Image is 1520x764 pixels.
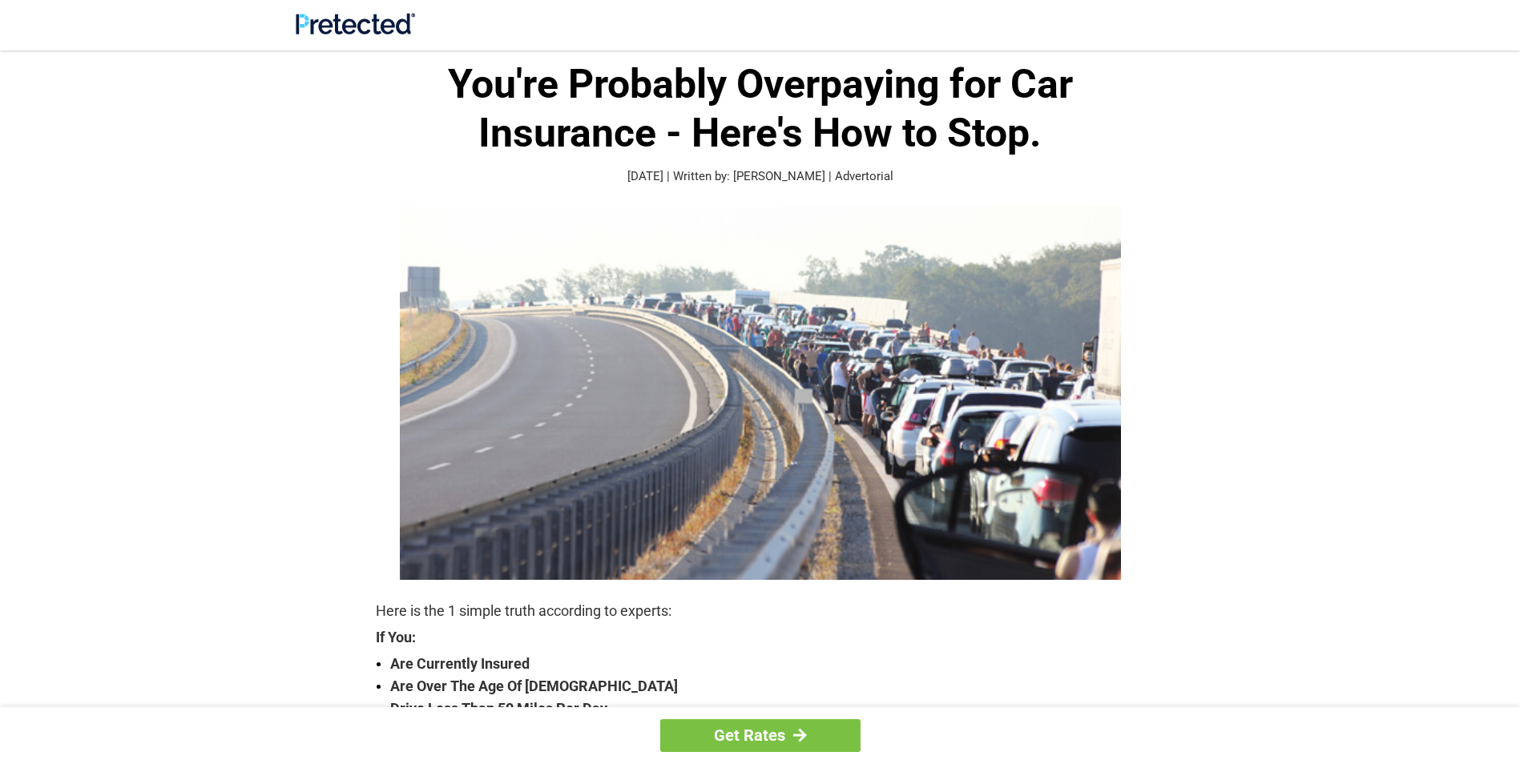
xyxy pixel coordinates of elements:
a: Site Logo [296,22,415,38]
strong: Are Over The Age Of [DEMOGRAPHIC_DATA] [390,675,1145,698]
strong: Drive Less Than 50 Miles Per Day [390,698,1145,720]
a: Get Rates [660,719,861,752]
p: [DATE] | Written by: [PERSON_NAME] | Advertorial [376,167,1145,186]
img: Site Logo [296,13,415,34]
h1: You're Probably Overpaying for Car Insurance - Here's How to Stop. [376,60,1145,158]
strong: If You: [376,630,1145,645]
strong: Are Currently Insured [390,653,1145,675]
p: Here is the 1 simple truth according to experts: [376,600,1145,622]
